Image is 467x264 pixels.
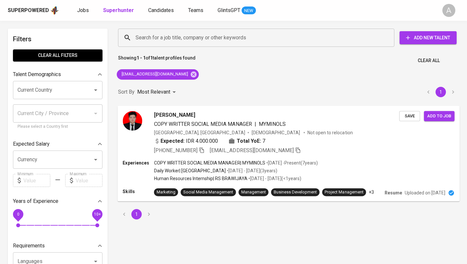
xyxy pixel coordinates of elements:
a: [PERSON_NAME]COPY WRITTER SOCIAL MEDIA MANAGER|MYMINOLS[GEOGRAPHIC_DATA], [GEOGRAPHIC_DATA][DEMOG... [118,106,459,201]
span: Clear All [418,57,440,65]
p: Resume [385,190,402,196]
div: Management [241,189,266,195]
span: MYMINOLS [259,121,286,127]
span: Clear All filters [18,51,97,59]
div: Expected Salary [13,138,102,151]
div: Superpowered [8,7,49,14]
a: Jobs [77,7,90,15]
p: • [DATE] - [DATE] ( <1 years ) [247,175,301,182]
img: 32b118a58a3749cfe5c02e7ddc9f4230.jpg [123,111,142,130]
b: Superhunter [103,7,134,13]
nav: pagination navigation [422,87,459,97]
div: Social Media Management [183,189,233,195]
img: app logo [50,6,59,15]
p: Talent Demographics [13,71,61,78]
div: Most Relevant [137,86,178,98]
a: GlintsGPT NEW [218,7,256,15]
div: Requirements [13,239,102,252]
span: Add New Talent [405,34,451,42]
p: Human Resources Internship | RS BRAWIJAYA [154,175,247,182]
button: Open [91,86,100,95]
button: page 1 [436,87,446,97]
span: [DEMOGRAPHIC_DATA] [252,129,301,136]
a: Superhunter [103,7,135,15]
div: Years of Experience [13,195,102,208]
p: Skills [123,188,154,195]
span: [PERSON_NAME] [154,111,195,119]
span: 0 [17,212,19,217]
p: Years of Experience [13,197,58,205]
p: Not open to relocation [307,129,353,136]
p: Experiences [123,160,154,166]
span: NEW [242,7,256,14]
p: Most Relevant [137,88,170,96]
h6: Filters [13,34,102,44]
div: A [442,4,455,17]
input: Value [23,174,50,187]
div: Talent Demographics [13,68,102,81]
span: Add to job [427,112,451,120]
button: Add to job [424,111,454,121]
input: Value [76,174,102,187]
p: • [DATE] - Present ( 7 years ) [265,160,318,166]
button: Clear All [415,55,442,67]
div: [EMAIL_ADDRESS][DOMAIN_NAME] [117,69,199,80]
div: Business Development [274,189,317,195]
p: COPY WRITTER SOCIAL MEDIA MANAGER | MYMINOLS [154,160,265,166]
p: Daily Worker | [GEOGRAPHIC_DATA] [154,167,226,174]
p: Sort By [118,88,135,96]
p: Uploaded on [DATE] [405,190,445,196]
b: 1 [150,55,153,60]
span: [EMAIL_ADDRESS][DOMAIN_NAME] [210,147,294,153]
span: Candidates [148,7,174,13]
button: Add New Talent [400,31,457,44]
button: Save [399,111,420,121]
div: Marketing [157,189,175,195]
span: Teams [188,7,203,13]
span: 7 [262,137,265,145]
span: GlintsGPT [218,7,240,13]
span: COPY WRITTER SOCIAL MEDIA MANAGER [154,121,252,127]
button: page 1 [131,209,142,219]
span: Save [402,112,417,120]
div: Project Management [325,189,363,195]
nav: pagination navigation [118,209,155,219]
p: Please select a Country first [18,124,98,130]
div: IDR 4.000.000 [154,137,218,145]
span: [PHONE_NUMBER] [154,147,198,153]
button: Clear All filters [13,49,102,61]
p: Requirements [13,242,45,250]
b: Total YoE: [237,137,261,145]
p: +3 [369,189,374,195]
div: [GEOGRAPHIC_DATA], [GEOGRAPHIC_DATA] [154,129,245,136]
span: | [255,120,256,128]
b: 1 - 1 [137,55,146,60]
a: Teams [188,7,205,15]
p: • [DATE] - [DATE] ( 3 years ) [226,167,277,174]
p: Expected Salary [13,140,50,148]
a: Candidates [148,7,175,15]
span: Jobs [77,7,89,13]
button: Open [91,155,100,164]
b: Expected: [161,137,185,145]
a: Superpoweredapp logo [8,6,59,15]
span: 10+ [94,212,101,217]
span: [EMAIL_ADDRESS][DOMAIN_NAME] [117,71,192,77]
p: Showing of talent profiles found [118,55,196,67]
